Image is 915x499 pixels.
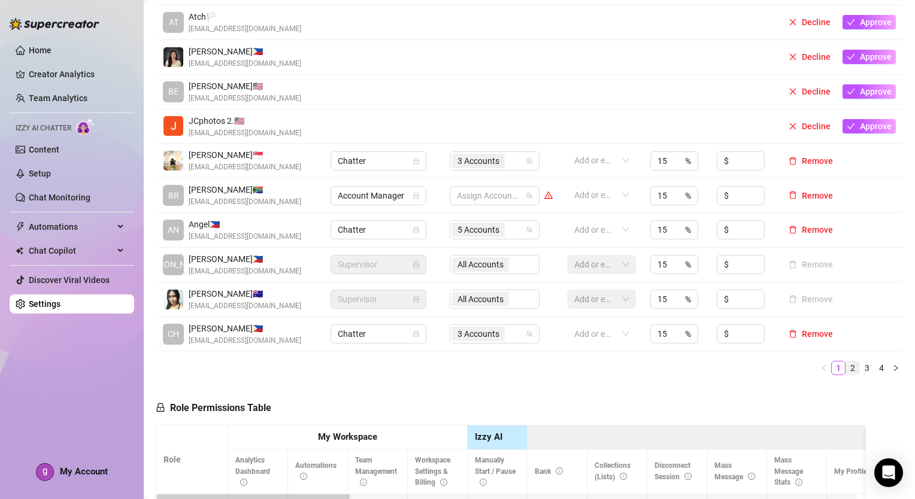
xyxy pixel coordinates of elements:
span: [EMAIL_ADDRESS][DOMAIN_NAME] [189,300,301,312]
span: [EMAIL_ADDRESS][DOMAIN_NAME] [189,23,301,35]
span: right [892,364,899,372]
span: Chat Copilot [29,241,114,260]
span: Supervisor [338,255,419,273]
span: Remove [802,329,833,339]
span: [EMAIL_ADDRESS][DOMAIN_NAME] [189,162,301,173]
img: ACg8ocLaERWGdaJpvS6-rLHcOAzgRyAZWNC8RBO3RRpGdFYGyWuJXA=s96-c [37,464,53,480]
span: 3 Accounts [452,154,505,168]
span: Automations [29,217,114,236]
span: AT [169,16,178,29]
a: Content [29,145,59,154]
span: 5 Accounts [452,223,505,237]
button: right [889,361,903,375]
a: 4 [875,361,888,375]
span: delete [789,226,797,234]
span: Izzy AI Chatter [16,123,71,134]
span: Chatter [338,325,419,343]
a: 1 [832,361,845,375]
span: close [789,18,797,26]
span: lock [413,261,420,268]
span: check [847,53,855,61]
span: Atch 🏳️ [189,10,301,23]
span: close [789,87,797,96]
span: Chatter [338,152,419,170]
img: Justine Bairan [163,47,183,67]
li: 4 [874,361,889,375]
img: JCphotos 2020 [163,116,183,136]
button: Decline [784,119,835,133]
span: info-circle [480,479,487,486]
span: team [526,330,533,337]
button: left [817,361,831,375]
span: 5 Accounts [457,223,499,236]
button: Remove [784,223,838,237]
span: lock [156,403,165,412]
span: info-circle [556,467,563,474]
li: Previous Page [817,361,831,375]
button: Remove [784,188,838,203]
span: close [789,122,797,130]
li: Next Page [889,361,903,375]
span: info-circle [684,473,692,480]
a: Chat Monitoring [29,193,90,202]
span: [PERSON_NAME] 🇵🇭 [189,252,301,266]
span: Mass Message [714,461,755,481]
span: Workspace Settings & Billing [415,456,450,487]
span: [EMAIL_ADDRESS][DOMAIN_NAME] [189,196,301,208]
span: delete [789,330,797,338]
span: Disconnect Session [655,461,692,481]
span: Remove [802,156,833,166]
span: Decline [802,87,831,96]
span: Remove [802,225,833,235]
a: Setup [29,169,51,178]
span: [PERSON_NAME] 🇦🇺 [189,287,301,300]
span: Approve [860,17,892,27]
button: Remove [784,257,838,272]
div: Open Intercom Messenger [874,458,903,487]
span: Account Manager [338,187,419,205]
span: Approve [860,87,892,96]
span: 3 Accounts [452,327,505,341]
span: close [789,53,797,61]
span: JCphotos 2. 🇺🇸 [189,114,301,127]
span: [EMAIL_ADDRESS][DOMAIN_NAME] [189,266,301,277]
button: Remove [784,292,838,306]
span: Supervisor [338,290,419,308]
span: Mass Message Stats [774,456,803,487]
span: Decline [802,121,831,131]
span: info-circle [360,479,367,486]
img: AI Chatter [76,118,95,135]
span: warning [544,191,553,199]
span: info-circle [620,473,627,480]
span: Analytics Dashboard [235,456,270,487]
img: Adam Bautista [163,151,183,171]
img: logo-BBDzfeDw.svg [10,18,99,30]
span: check [847,122,855,130]
span: Decline [802,17,831,27]
span: lock [413,226,420,233]
a: 3 [861,361,874,375]
img: Chat Copilot [16,247,23,255]
span: info-circle [748,473,755,480]
button: Remove [784,154,838,168]
span: info-circle [300,473,307,480]
span: team [526,192,533,199]
button: Remove [784,327,838,341]
span: team [526,157,533,165]
span: AN [168,223,179,236]
span: My Account [60,466,108,477]
strong: My Workspace [318,431,377,442]
span: 3 Accounts [457,327,499,340]
li: 2 [846,361,860,375]
a: Team Analytics [29,93,87,103]
span: lock [413,296,420,303]
span: check [847,18,855,26]
button: Approve [843,84,896,99]
strong: Izzy AI [475,431,502,442]
span: lock [413,192,420,199]
a: Home [29,45,51,55]
span: [PERSON_NAME] [141,258,205,271]
span: info-circle [240,479,247,486]
span: [PERSON_NAME] 🇵🇭 [189,322,301,335]
span: [EMAIL_ADDRESS][DOMAIN_NAME] [189,93,301,104]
